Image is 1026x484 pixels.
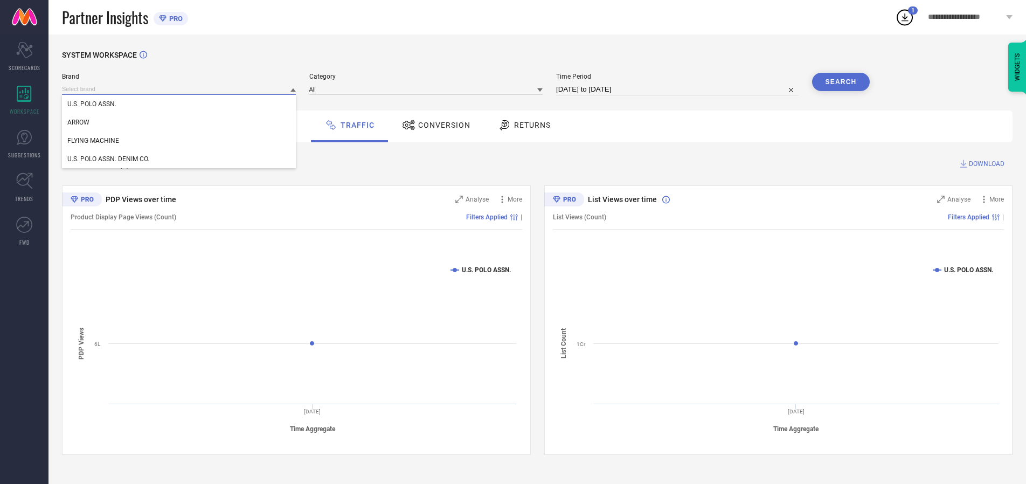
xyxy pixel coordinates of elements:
[62,132,296,150] div: FLYING MACHINE
[462,266,511,274] text: U.S. POLO ASSN.
[418,121,470,129] span: Conversion
[947,196,970,203] span: Analyse
[62,150,296,168] div: U.S. POLO ASSN. DENIM CO.
[560,328,567,358] tspan: List Count
[62,192,102,209] div: Premium
[62,113,296,132] div: ARROW
[588,195,657,204] span: List Views over time
[106,195,176,204] span: PDP Views over time
[167,15,183,23] span: PRO
[508,196,522,203] span: More
[812,73,870,91] button: Search
[94,341,101,347] text: 6L
[989,196,1004,203] span: More
[521,213,522,221] span: |
[544,192,584,209] div: Premium
[787,409,804,414] text: [DATE]
[556,83,799,96] input: Select time period
[62,51,137,59] span: SYSTEM WORKSPACE
[309,73,543,80] span: Category
[9,64,40,72] span: SCORECARDS
[62,95,296,113] div: U.S. POLO ASSN.
[67,119,89,126] span: ARROW
[1002,213,1004,221] span: |
[577,341,586,347] text: 1Cr
[62,73,296,80] span: Brand
[15,195,33,203] span: TRENDS
[8,151,41,159] span: SUGGESTIONS
[895,8,914,27] div: Open download list
[944,266,993,274] text: U.S. POLO ASSN.
[304,409,321,414] text: [DATE]
[969,158,1004,169] span: DOWNLOAD
[62,84,296,95] input: Select brand
[556,73,799,80] span: Time Period
[466,213,508,221] span: Filters Applied
[911,7,914,14] span: 1
[290,425,336,433] tspan: Time Aggregate
[948,213,989,221] span: Filters Applied
[466,196,489,203] span: Analyse
[455,196,463,203] svg: Zoom
[62,6,148,29] span: Partner Insights
[78,327,85,359] tspan: PDP Views
[514,121,551,129] span: Returns
[67,100,116,108] span: U.S. POLO ASSN.
[71,213,176,221] span: Product Display Page Views (Count)
[10,107,39,115] span: WORKSPACE
[67,155,149,163] span: U.S. POLO ASSN. DENIM CO.
[341,121,375,129] span: Traffic
[773,425,819,433] tspan: Time Aggregate
[67,137,119,144] span: FLYING MACHINE
[937,196,945,203] svg: Zoom
[19,238,30,246] span: FWD
[553,213,606,221] span: List Views (Count)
